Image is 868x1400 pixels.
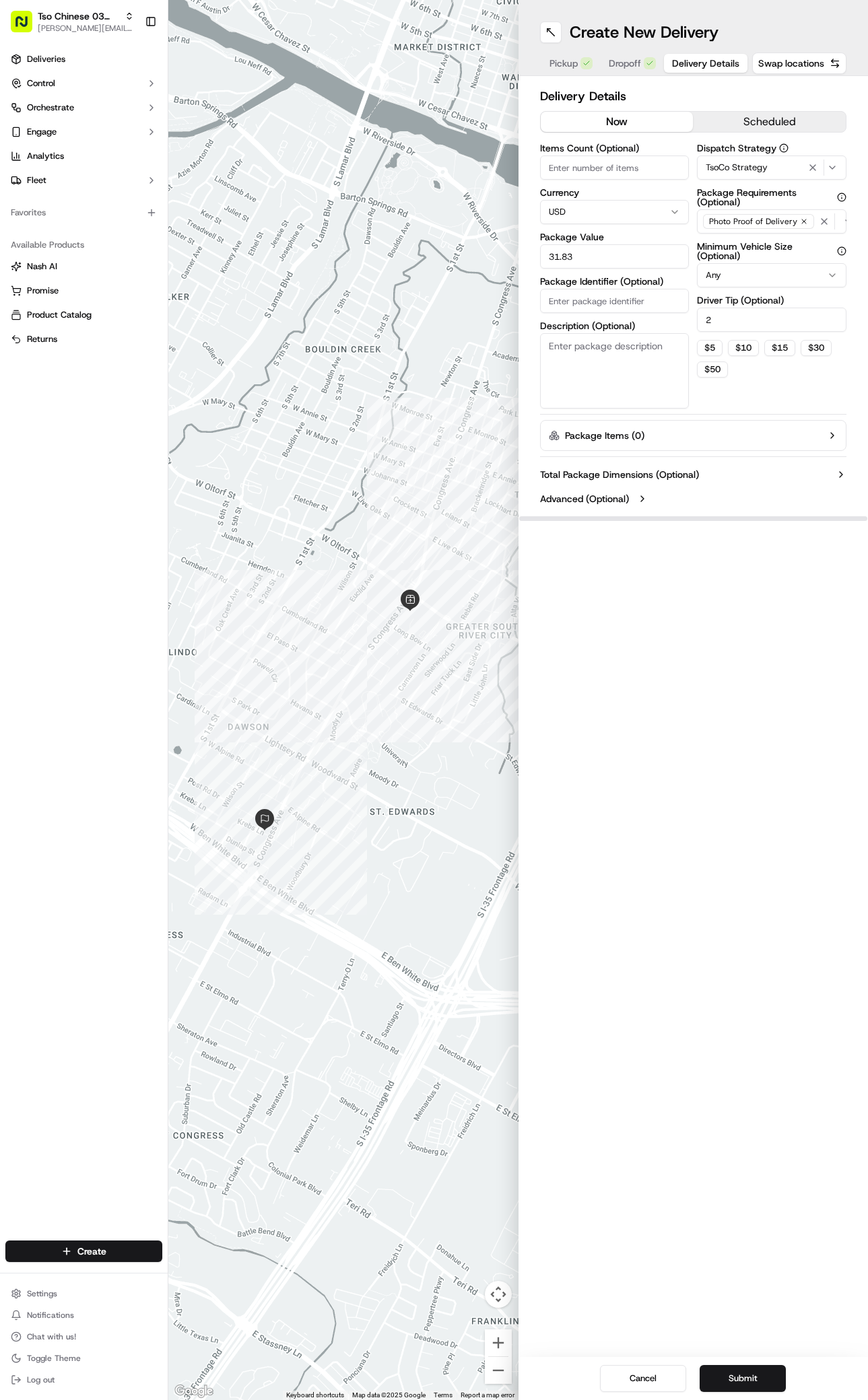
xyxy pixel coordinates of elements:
button: Chat with us! [5,1327,162,1346]
button: TsoCo Strategy [697,155,846,180]
label: Package Value [540,232,690,242]
h1: Create New Delivery [570,22,719,43]
button: now [541,112,694,132]
span: [PERSON_NAME] (Store Manager) [42,245,177,256]
label: Dispatch Strategy [697,143,846,153]
span: TsoCo Strategy [706,162,768,174]
button: Advanced (Optional) [540,492,847,505]
span: Fleet [27,174,46,186]
span: Create [77,1245,106,1258]
span: [PERSON_NAME] [42,209,109,219]
span: Orchestrate [27,102,74,114]
span: Nash AI [27,260,57,273]
span: Photo Proof of Delivery [709,216,797,227]
button: Submit [700,1365,786,1392]
a: Open this area in Google Maps (opens a new window) [172,1382,216,1400]
div: Available Products [5,234,162,256]
button: Create [5,1240,162,1262]
span: [PERSON_NAME][EMAIL_ADDRESS][DOMAIN_NAME] [38,23,134,34]
span: Toggle Theme [27,1353,81,1364]
button: $15 [764,340,795,356]
span: Pickup [549,57,578,70]
button: Dispatch Strategy [779,143,789,153]
a: Promise [11,285,157,297]
button: scheduled [693,112,846,132]
img: Antonia (Store Manager) [13,232,35,254]
span: Delivery Details [672,57,739,70]
button: Notifications [5,1306,162,1325]
input: Enter package identifier [540,289,690,313]
button: $10 [728,340,759,356]
input: Enter number of items [540,155,690,180]
a: Terms (opens in new tab) [434,1391,453,1399]
a: Deliveries [5,48,162,70]
label: Minimum Vehicle Size (Optional) [697,242,846,260]
button: Photo Proof of Delivery [697,209,846,234]
span: Analytics [27,150,64,162]
label: Package Requirements (Optional) [697,188,846,207]
span: [DATE] [187,245,215,256]
img: 1736555255976-a54dd68f-1ca7-489b-9aae-adbdc363a1c4 [13,129,38,153]
button: Cancel [600,1365,686,1392]
button: Start new chat [229,133,245,149]
button: Tso Chinese 03 TsoCo[PERSON_NAME][EMAIL_ADDRESS][DOMAIN_NAME] [5,5,139,38]
span: Returns [27,333,57,345]
button: See all [209,172,245,188]
span: Engage [27,126,57,138]
button: Returns [5,328,162,350]
button: $30 [801,340,832,356]
label: Driver Tip (Optional) [697,295,846,305]
button: $5 [697,340,723,356]
img: 1736555255976-a54dd68f-1ca7-489b-9aae-adbdc363a1c4 [27,209,38,220]
button: Orchestrate [5,97,162,118]
a: Nash AI [11,260,157,273]
button: Swap locations [752,53,846,74]
img: Charles Folsom [13,196,35,217]
span: Settings [27,1288,57,1299]
button: Toggle Theme [5,1349,162,1368]
button: Control [5,73,162,94]
h2: Delivery Details [540,87,847,106]
a: Report a map error [461,1391,514,1399]
button: Minimum Vehicle Size (Optional) [837,246,846,256]
span: • [112,209,116,219]
button: Fleet [5,170,162,191]
label: Description (Optional) [540,321,690,330]
span: Deliveries [27,53,65,65]
input: Got a question? Start typing here... [35,87,242,101]
div: Favorites [5,202,162,223]
p: Welcome 👋 [13,54,245,75]
a: 📗Knowledge Base [8,295,108,320]
a: 💻API Documentation [108,295,222,320]
button: Keyboard shortcuts [286,1391,344,1400]
input: Enter driver tip amount [697,308,846,332]
a: Returns [11,333,157,345]
div: Past conversations [13,175,90,186]
span: Notifications [27,1310,74,1321]
span: Promise [27,285,59,297]
span: Knowledge Base [27,301,103,314]
button: Engage [5,121,162,143]
label: Currency [540,188,690,197]
label: Items Count (Optional) [540,143,690,153]
button: Zoom in [485,1329,512,1356]
button: Settings [5,1284,162,1303]
img: Nash [13,13,40,40]
div: 💻 [114,302,125,313]
span: Product Catalog [27,309,92,321]
button: Promise [5,280,162,302]
label: Total Package Dimensions (Optional) [540,468,699,481]
button: Total Package Dimensions (Optional) [540,468,847,481]
label: Package Identifier (Optional) [540,277,690,286]
input: Enter package value [540,244,690,269]
span: Pylon [134,334,163,344]
div: 📗 [13,302,24,313]
span: Chat with us! [27,1331,76,1342]
img: Google [172,1382,216,1400]
span: Control [27,77,55,90]
button: $50 [697,361,728,378]
img: 8571987876998_91fb9ceb93ad5c398215_72.jpg [28,129,53,153]
button: Nash AI [5,256,162,277]
label: Package Items ( 0 ) [565,429,644,442]
span: • [180,245,185,256]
